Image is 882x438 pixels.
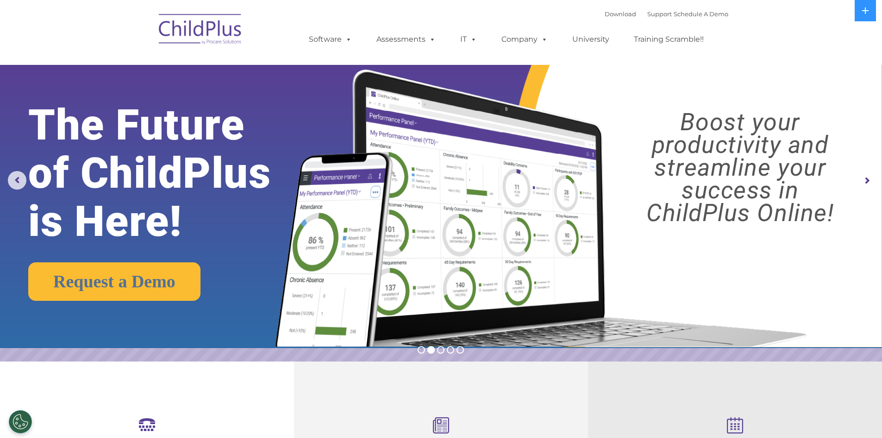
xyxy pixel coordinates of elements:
[28,101,310,246] rs-layer: The Future of ChildPlus is Here!
[625,30,713,49] a: Training Scramble!!
[154,7,247,54] img: ChildPlus by Procare Solutions
[609,111,871,224] rs-layer: Boost your productivity and streamline your success in ChildPlus Online!
[605,10,728,18] font: |
[9,410,32,433] button: Cookies Settings
[300,30,361,49] a: Software
[129,61,157,68] span: Last name
[28,262,200,301] a: Request a Demo
[563,30,619,49] a: University
[451,30,486,49] a: IT
[367,30,445,49] a: Assessments
[605,10,636,18] a: Download
[647,10,672,18] a: Support
[492,30,557,49] a: Company
[129,99,168,106] span: Phone number
[674,10,728,18] a: Schedule A Demo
